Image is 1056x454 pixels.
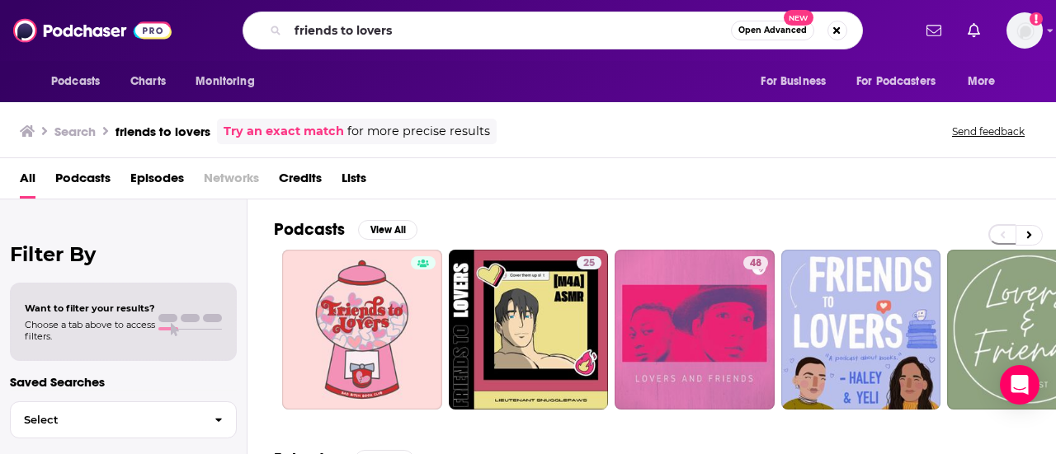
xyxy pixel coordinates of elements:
[920,16,948,44] a: Show notifications dropdown
[51,70,100,93] span: Podcasts
[342,165,366,199] a: Lists
[749,66,846,97] button: open menu
[347,122,490,141] span: for more precise results
[196,70,254,93] span: Monitoring
[577,256,601,269] a: 25
[743,256,768,269] a: 48
[25,302,155,314] span: Want to filter your results?
[55,165,111,199] a: Podcasts
[1030,12,1043,26] svg: Add a profile image
[947,124,1030,138] button: Send feedback
[184,66,276,97] button: open menu
[120,66,176,97] a: Charts
[13,15,172,46] img: Podchaser - Follow, Share and Rate Podcasts
[449,250,609,410] a: 25
[1006,12,1043,49] img: User Profile
[243,12,863,49] div: Search podcasts, credits, & more...
[750,255,761,272] span: 48
[10,242,237,266] h2: Filter By
[961,16,987,44] a: Show notifications dropdown
[731,21,814,40] button: Open AdvancedNew
[20,165,35,199] a: All
[25,319,155,342] span: Choose a tab above to access filters.
[204,165,259,199] span: Networks
[615,250,775,410] a: 48
[1006,12,1043,49] button: Show profile menu
[846,66,959,97] button: open menu
[1006,12,1043,49] span: Logged in as AtriaBooks
[968,70,996,93] span: More
[130,70,166,93] span: Charts
[10,401,237,438] button: Select
[54,124,96,139] h3: Search
[784,10,813,26] span: New
[358,220,417,240] button: View All
[856,70,936,93] span: For Podcasters
[279,165,322,199] a: Credits
[10,374,237,390] p: Saved Searches
[956,66,1016,97] button: open menu
[40,66,121,97] button: open menu
[224,122,344,141] a: Try an exact match
[583,255,595,272] span: 25
[288,17,731,44] input: Search podcasts, credits, & more...
[130,165,184,199] a: Episodes
[761,70,826,93] span: For Business
[115,124,210,139] h3: friends to lovers
[274,219,345,240] h2: Podcasts
[274,219,417,240] a: PodcastsView All
[1000,365,1039,405] div: Open Intercom Messenger
[738,26,807,35] span: Open Advanced
[11,414,201,425] span: Select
